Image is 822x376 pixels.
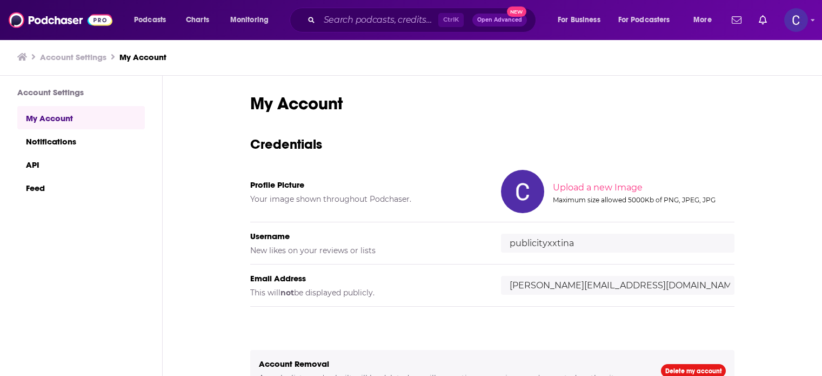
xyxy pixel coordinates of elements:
h1: My Account [250,93,734,114]
span: New [507,6,526,17]
button: Show profile menu [784,8,808,32]
a: Show notifications dropdown [754,11,771,29]
a: Account Settings [40,52,106,62]
b: not [280,288,294,298]
button: Open AdvancedNew [472,14,527,27]
h3: Account Settings [17,87,145,97]
span: More [693,12,712,28]
button: open menu [611,11,686,29]
a: My Account [17,106,145,129]
h5: Username [250,231,484,241]
h3: Credentials [250,136,734,153]
h5: Profile Picture [250,180,484,190]
span: For Business [558,12,600,28]
h5: Account Removal [259,359,644,369]
img: Your profile image [501,170,544,213]
input: email [501,276,734,295]
img: User Profile [784,8,808,32]
button: open menu [223,11,283,29]
a: Show notifications dropdown [727,11,746,29]
input: Search podcasts, credits, & more... [319,11,438,29]
button: open menu [686,11,725,29]
button: open menu [550,11,614,29]
span: Monitoring [230,12,269,28]
a: Charts [179,11,216,29]
h5: This will be displayed publicly. [250,288,484,298]
span: For Podcasters [618,12,670,28]
span: Podcasts [134,12,166,28]
h5: Your image shown throughout Podchaser. [250,194,484,204]
span: Logged in as publicityxxtina [784,8,808,32]
span: Charts [186,12,209,28]
a: API [17,153,145,176]
span: Open Advanced [477,17,522,23]
h5: New likes on your reviews or lists [250,246,484,255]
a: My Account [119,52,166,62]
h5: Email Address [250,273,484,283]
span: Ctrl K [438,13,464,27]
input: username [501,234,734,253]
button: open menu [126,11,180,29]
a: Notifications [17,129,145,153]
div: Maximum size allowed 5000Kb of PNG, JPEG, JPG [553,196,732,204]
img: Podchaser - Follow, Share and Rate Podcasts [9,10,112,30]
div: Search podcasts, credits, & more... [300,8,546,32]
a: Feed [17,176,145,199]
